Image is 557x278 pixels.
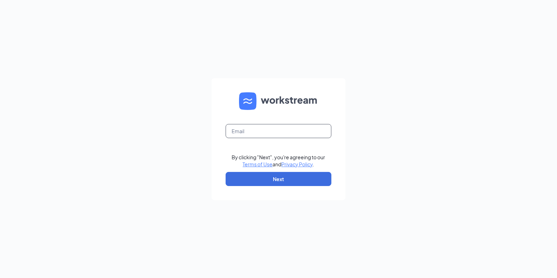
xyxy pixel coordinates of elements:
a: Privacy Policy [282,161,313,167]
a: Terms of Use [243,161,273,167]
input: Email [226,124,331,138]
div: By clicking "Next", you're agreeing to our and . [232,154,325,168]
button: Next [226,172,331,186]
img: WS logo and Workstream text [239,92,318,110]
